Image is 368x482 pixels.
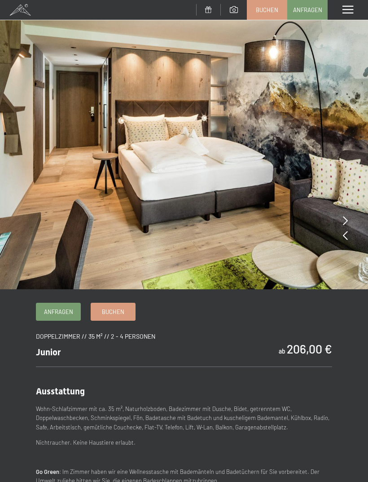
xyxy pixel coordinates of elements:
[293,6,322,14] span: Anfragen
[288,0,327,19] a: Anfragen
[44,308,73,316] span: Anfragen
[247,0,287,19] a: Buchen
[36,404,332,432] p: Wohn-Schlafzimmer mit ca. 35 m², Naturholzboden, Badezimmer mit Dusche, Bidet, getrenntem WC, Dop...
[287,341,332,356] b: 206,00 €
[36,438,332,447] p: Nichtraucher. Keine Haustiere erlaubt.
[36,332,155,340] span: Doppelzimmer // 35 m² // 2 - 4 Personen
[256,6,278,14] span: Buchen
[91,303,135,320] a: Buchen
[279,347,285,355] span: ab
[102,308,124,316] span: Buchen
[36,347,61,358] span: Junior
[36,303,80,320] a: Anfragen
[36,468,59,475] strong: Go Green
[36,386,85,397] span: Ausstattung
